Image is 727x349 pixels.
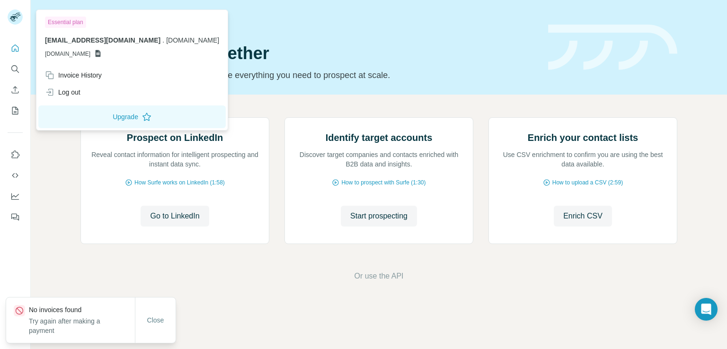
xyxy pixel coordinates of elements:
span: Enrich CSV [563,210,603,222]
span: . [162,36,164,44]
span: Start prospecting [350,210,408,222]
span: How to prospect with Surfe (1:30) [341,178,426,187]
div: Open Intercom Messenger [695,298,718,321]
button: Go to LinkedIn [141,206,209,227]
span: Go to LinkedIn [150,210,199,222]
button: Feedback [8,209,23,226]
h1: Let’s prospect together [80,44,537,63]
h2: Enrich your contact lists [528,131,638,144]
span: Close [147,315,164,325]
span: [DOMAIN_NAME] [45,50,90,58]
button: Use Surfe on LinkedIn [8,146,23,163]
p: Use CSV enrichment to confirm you are using the best data available. [498,150,667,169]
p: No invoices found [29,305,135,314]
span: How to upload a CSV (2:59) [552,178,623,187]
h2: Prospect on LinkedIn [127,131,223,144]
button: Or use the API [354,270,403,282]
button: Upgrade [38,105,226,128]
div: Invoice History [45,70,102,80]
button: Use Surfe API [8,167,23,184]
h2: Identify target accounts [326,131,433,144]
p: Pick your starting point and we’ll provide everything you need to prospect at scale. [80,69,537,82]
div: Log out [45,87,80,97]
button: Start prospecting [341,206,417,227]
button: My lists [8,102,23,119]
div: Essential plan [45,17,86,28]
button: Search [8,61,23,78]
span: [EMAIL_ADDRESS][DOMAIN_NAME] [45,36,160,44]
span: [DOMAIN_NAME] [166,36,219,44]
span: How Surfe works on LinkedIn (1:58) [134,178,225,187]
button: Dashboard [8,188,23,205]
p: Reveal contact information for intelligent prospecting and instant data sync. [90,150,259,169]
button: Quick start [8,40,23,57]
p: Try again after making a payment [29,316,135,335]
button: Enrich CSV [8,81,23,98]
img: banner [548,25,677,70]
button: Enrich CSV [554,206,612,227]
div: Quick start [80,17,537,27]
p: Discover target companies and contacts enriched with B2B data and insights. [294,150,463,169]
button: Close [141,312,171,329]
